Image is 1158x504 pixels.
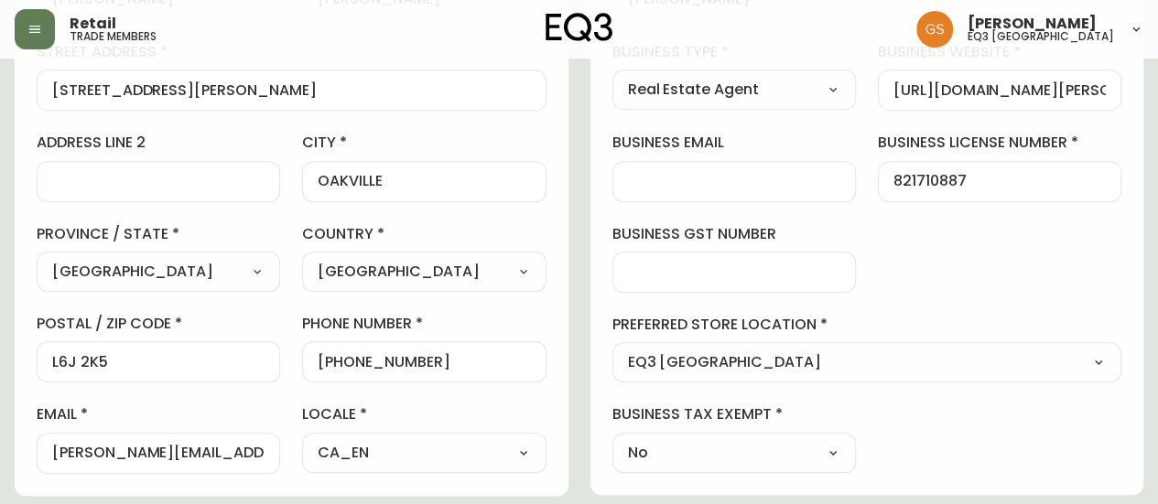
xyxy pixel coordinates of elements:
img: 6b403d9c54a9a0c30f681d41f5fc2571 [916,11,953,48]
img: logo [546,13,613,42]
label: preferred store location [612,315,1122,335]
label: business tax exempt [612,404,856,424]
label: address line 2 [37,133,280,153]
label: city [302,133,546,153]
label: postal / zip code [37,314,280,334]
label: business gst number [612,224,856,244]
h5: eq3 [GEOGRAPHIC_DATA] [968,31,1114,42]
span: Retail [70,16,116,31]
label: email [37,404,280,424]
h5: trade members [70,31,157,42]
label: province / state [37,224,280,244]
label: business license number [878,133,1121,153]
label: locale [302,404,546,424]
span: [PERSON_NAME] [968,16,1097,31]
label: country [302,224,546,244]
input: https://www.designshop.com [893,81,1106,99]
label: business email [612,133,856,153]
label: phone number [302,314,546,334]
